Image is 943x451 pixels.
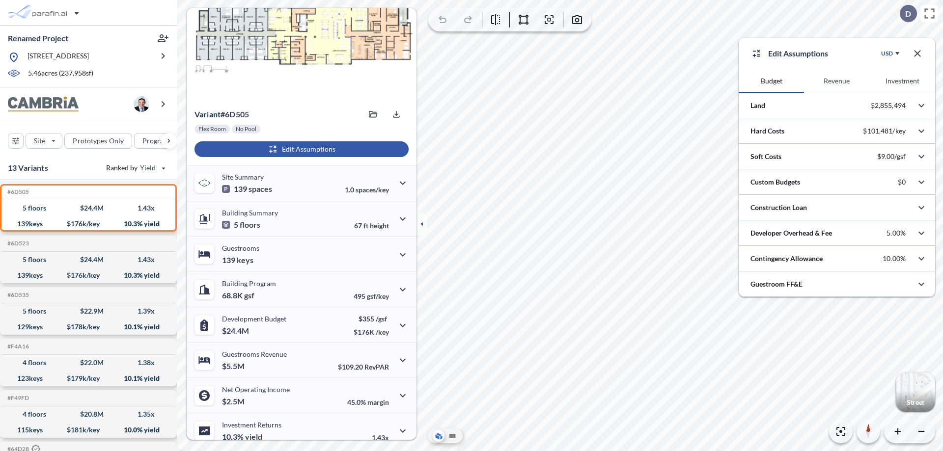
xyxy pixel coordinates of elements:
span: spaces [249,184,272,194]
p: 45.0% [347,398,389,406]
p: 1.0 [345,186,389,194]
p: Custom Budgets [750,177,800,187]
button: Prototypes Only [64,133,132,149]
p: D [905,9,911,18]
p: 10.3% [222,432,262,442]
span: gsf [244,291,254,300]
p: $24.4M [222,326,250,336]
p: $9.00/gsf [877,152,906,161]
p: No Pool [236,125,256,133]
p: 139 [222,184,272,194]
p: Building Program [222,279,276,288]
p: 495 [354,292,389,300]
button: Aerial View [433,430,444,442]
span: height [370,221,389,230]
p: $0 [898,178,906,186]
span: floors [240,220,260,230]
p: $101,481/key [863,127,906,135]
span: spaces/key [356,186,389,194]
p: # 6d505 [194,109,249,119]
img: BrandImage [8,97,79,112]
p: Investment Returns [222,421,281,429]
button: Switcher ImageStreet [896,372,935,412]
p: $2.5M [222,397,246,406]
p: Site [34,136,45,146]
span: RevPAR [364,363,389,371]
p: 5 [222,220,260,230]
span: ft [363,221,368,230]
p: $2,855,494 [871,101,906,110]
span: margin [367,398,389,406]
h5: Click to copy the code [5,240,29,247]
span: /gsf [376,315,387,323]
p: [STREET_ADDRESS] [28,51,89,63]
button: Budget [739,69,804,93]
p: 139 [222,255,253,265]
span: Yield [140,163,156,173]
p: 10.00% [883,254,906,263]
button: Ranked by Yield [98,160,172,176]
p: Renamed Project [8,33,68,44]
h5: Click to copy the code [5,395,29,401]
p: Prototypes Only [73,136,124,146]
span: keys [237,255,253,265]
span: gsf/key [367,292,389,300]
p: 67 [354,221,389,230]
p: Guestrooms Revenue [222,350,287,358]
button: Site Plan [446,430,458,442]
h5: Click to copy the code [5,343,29,350]
p: Developer Overhead & Fee [750,228,832,238]
p: Construction Loan [750,203,807,212]
p: Edit Assumptions [768,48,828,59]
p: 13 Variants [8,162,48,174]
p: 5.00% [887,229,906,238]
button: Edit Assumptions [194,141,409,157]
p: Net Operating Income [222,385,290,394]
p: Guestrooms [222,244,259,252]
p: Site Summary [222,173,264,181]
button: Program [134,133,187,149]
p: Flex Room [198,125,226,133]
button: Site [26,133,62,149]
h5: Click to copy the code [5,188,29,195]
img: user logo [134,96,149,112]
p: Street [907,398,924,406]
h5: Click to copy the code [5,292,29,298]
img: Switcher Image [896,372,935,412]
button: Investment [870,69,935,93]
span: Variant [194,109,221,119]
span: yield [245,432,262,442]
button: Revenue [804,69,869,93]
p: $5.5M [222,361,246,371]
div: USD [881,50,893,57]
p: Building Summary [222,209,278,217]
p: Contingency Allowance [750,254,823,264]
p: Hard Costs [750,126,784,136]
p: 5.46 acres ( 237,958 sf) [28,68,93,79]
p: Land [750,101,765,110]
p: Guestroom FF&E [750,279,803,289]
span: /key [376,328,389,336]
p: Program [142,136,170,146]
p: $355 [354,315,389,323]
p: $109.20 [338,363,389,371]
p: $176K [354,328,389,336]
p: Development Budget [222,315,286,323]
p: Soft Costs [750,152,781,161]
p: 68.8K [222,291,254,300]
p: 1.43x [372,433,389,442]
